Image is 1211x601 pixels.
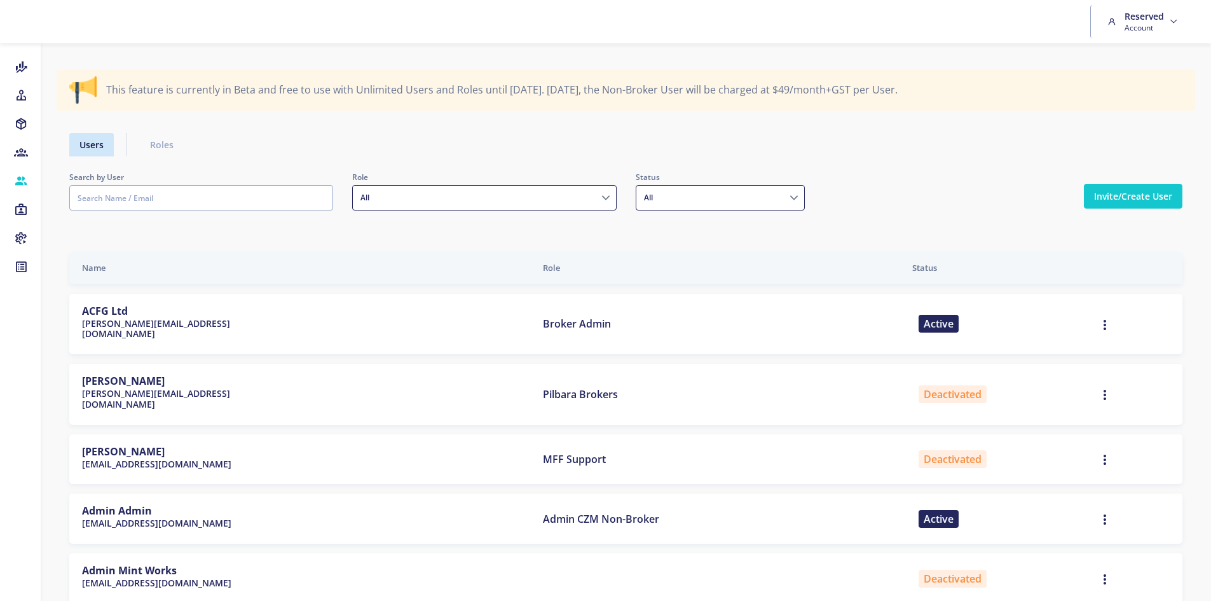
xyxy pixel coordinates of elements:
[543,387,618,401] span: Pilbara Brokers
[1125,22,1164,33] span: Account
[82,518,231,529] h6: [EMAIL_ADDRESS][DOMAIN_NAME]
[919,450,987,468] span: Deactivated
[82,389,260,410] h6: [PERSON_NAME][EMAIL_ADDRESS][DOMAIN_NAME]
[919,510,959,528] span: Active
[1104,5,1185,38] a: Reserved Account
[69,171,333,183] label: Search by User
[636,171,805,183] label: Status
[82,304,128,318] b: ACFG Ltd
[82,459,231,470] h6: [EMAIL_ADDRESS][DOMAIN_NAME]
[912,262,1078,275] div: Status
[1125,10,1164,22] h6: Reserved
[352,171,616,183] label: Role
[919,315,959,333] span: Active
[1084,184,1182,209] button: Invite/Create User
[543,512,659,526] span: Admin CZM Non-Broker
[82,262,524,275] div: Name
[82,578,231,589] h6: [EMAIL_ADDRESS][DOMAIN_NAME]
[919,385,987,403] span: Deactivated
[82,445,165,459] b: [PERSON_NAME]
[919,570,987,588] span: Deactivated
[82,504,152,518] b: Admin Admin
[543,262,893,275] div: Role
[82,374,165,388] b: [PERSON_NAME]
[69,76,97,104] img: announcement
[82,563,177,577] b: Admin Mint Works
[69,185,333,211] input: Search Name / Email
[140,133,184,156] a: Roles
[543,317,611,331] span: Broker Admin
[69,133,114,156] a: Users
[106,84,898,96] span: This feature is currently in Beta and free to use with Unlimited Users and Roles until [DATE]. [D...
[10,9,51,34] img: brand-logo.ec75409.png
[543,452,606,466] span: MFF Support
[82,319,260,340] h6: [PERSON_NAME][EMAIL_ADDRESS][DOMAIN_NAME]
